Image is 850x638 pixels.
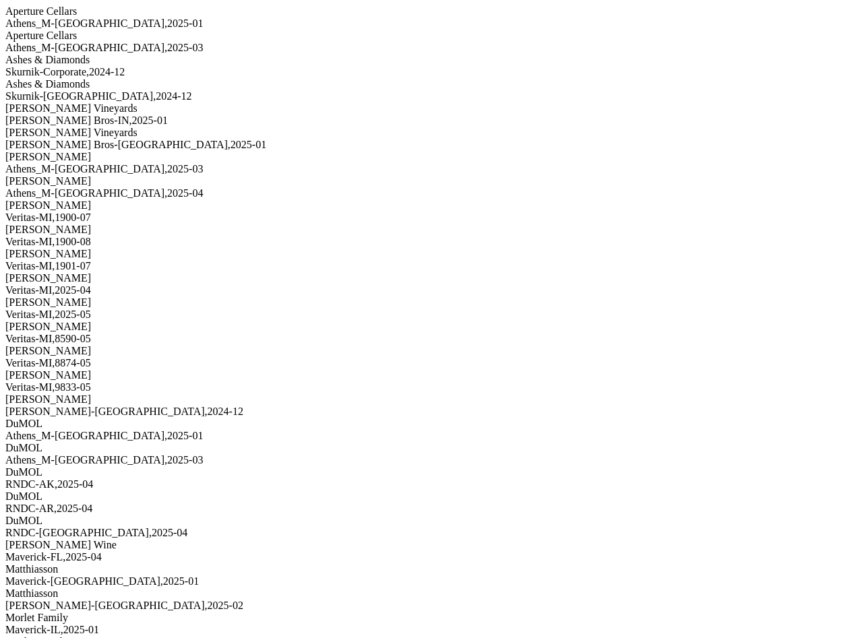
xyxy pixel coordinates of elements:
[5,42,845,54] div: Athens_M-[GEOGRAPHIC_DATA] , 2025 - 03
[5,30,845,42] div: Aperture Cellars
[5,369,845,381] div: [PERSON_NAME]
[5,78,845,90] div: Ashes & Diamonds
[5,418,845,430] div: DuMOL
[5,260,845,272] div: Veritas-MI , 1901 - 07
[5,5,845,18] div: Aperture Cellars
[5,115,845,127] div: [PERSON_NAME] Bros-IN , 2025 - 01
[5,503,845,515] div: RNDC-AR , 2025 - 04
[5,66,845,78] div: Skurnik-Corporate , 2024 - 12
[5,490,845,503] div: DuMOL
[5,321,845,333] div: [PERSON_NAME]
[5,600,845,612] div: [PERSON_NAME]-[GEOGRAPHIC_DATA] , 2025 - 02
[5,624,845,636] div: Maverick-IL , 2025 - 01
[5,466,845,478] div: DuMOL
[5,272,845,284] div: [PERSON_NAME]
[5,284,845,296] div: Veritas-MI , 2025 - 04
[5,406,845,418] div: [PERSON_NAME]-[GEOGRAPHIC_DATA] , 2024 - 12
[5,139,845,151] div: [PERSON_NAME] Bros-[GEOGRAPHIC_DATA] , 2025 - 01
[5,539,845,551] div: [PERSON_NAME] Wine
[5,127,845,139] div: [PERSON_NAME] Vineyards
[5,199,845,212] div: [PERSON_NAME]
[5,345,845,357] div: [PERSON_NAME]
[5,478,845,490] div: RNDC-AK , 2025 - 04
[5,212,845,224] div: Veritas-MI , 1900 - 07
[5,430,845,442] div: Athens_M-[GEOGRAPHIC_DATA] , 2025 - 01
[5,333,845,345] div: Veritas-MI , 8590 - 05
[5,90,845,102] div: Skurnik-[GEOGRAPHIC_DATA] , 2024 - 12
[5,236,845,248] div: Veritas-MI , 1900 - 08
[5,102,845,115] div: [PERSON_NAME] Vineyards
[5,224,845,236] div: [PERSON_NAME]
[5,454,845,466] div: Athens_M-[GEOGRAPHIC_DATA] , 2025 - 03
[5,187,845,199] div: Athens_M-[GEOGRAPHIC_DATA] , 2025 - 04
[5,309,845,321] div: Veritas-MI , 2025 - 05
[5,527,845,539] div: RNDC-[GEOGRAPHIC_DATA] , 2025 - 04
[5,393,845,406] div: [PERSON_NAME]
[5,575,845,587] div: Maverick-[GEOGRAPHIC_DATA] , 2025 - 01
[5,563,845,575] div: Matthiasson
[5,442,845,454] div: DuMOL
[5,175,845,187] div: [PERSON_NAME]
[5,18,845,30] div: Athens_M-[GEOGRAPHIC_DATA] , 2025 - 01
[5,381,845,393] div: Veritas-MI , 9833 - 05
[5,248,845,260] div: [PERSON_NAME]
[5,163,845,175] div: Athens_M-[GEOGRAPHIC_DATA] , 2025 - 03
[5,151,845,163] div: [PERSON_NAME]
[5,587,845,600] div: Matthiasson
[5,515,845,527] div: DuMOL
[5,612,845,624] div: Morlet Family
[5,296,845,309] div: [PERSON_NAME]
[5,357,845,369] div: Veritas-MI , 8874 - 05
[5,54,845,66] div: Ashes & Diamonds
[5,551,845,563] div: Maverick-FL , 2025 - 04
